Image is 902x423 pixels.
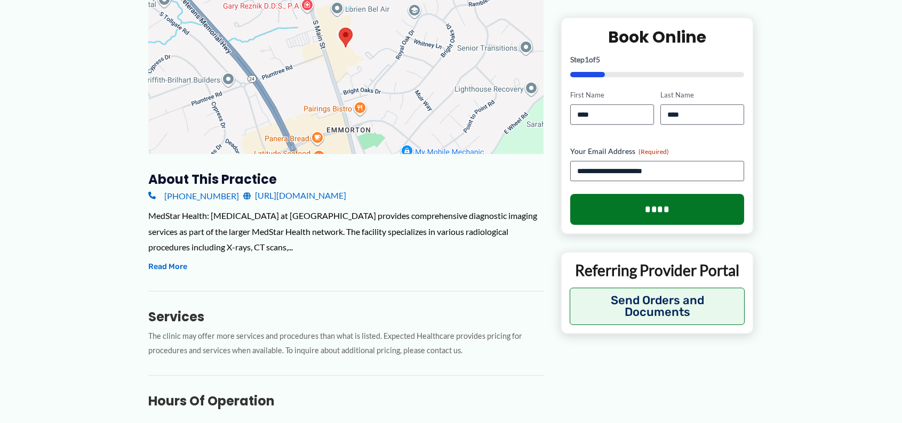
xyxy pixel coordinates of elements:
label: Last Name [660,90,744,100]
label: First Name [570,90,654,100]
h3: About this practice [148,171,544,188]
h3: Services [148,308,544,325]
span: 5 [596,55,600,64]
p: The clinic may offer more services and procedures than what is listed. Expected Healthcare provid... [148,329,544,358]
a: [URL][DOMAIN_NAME] [243,188,346,204]
div: MedStar Health: [MEDICAL_DATA] at [GEOGRAPHIC_DATA] provides comprehensive diagnostic imaging ser... [148,208,544,255]
button: Read More [148,261,187,273]
a: [PHONE_NUMBER] [148,188,239,204]
span: (Required) [638,148,669,156]
p: Step of [570,56,745,63]
p: Referring Provider Portal [570,261,745,280]
label: Your Email Address [570,146,745,157]
span: 1 [585,55,589,64]
h3: Hours of Operation [148,393,544,409]
button: Send Orders and Documents [570,288,745,325]
h2: Book Online [570,27,745,47]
